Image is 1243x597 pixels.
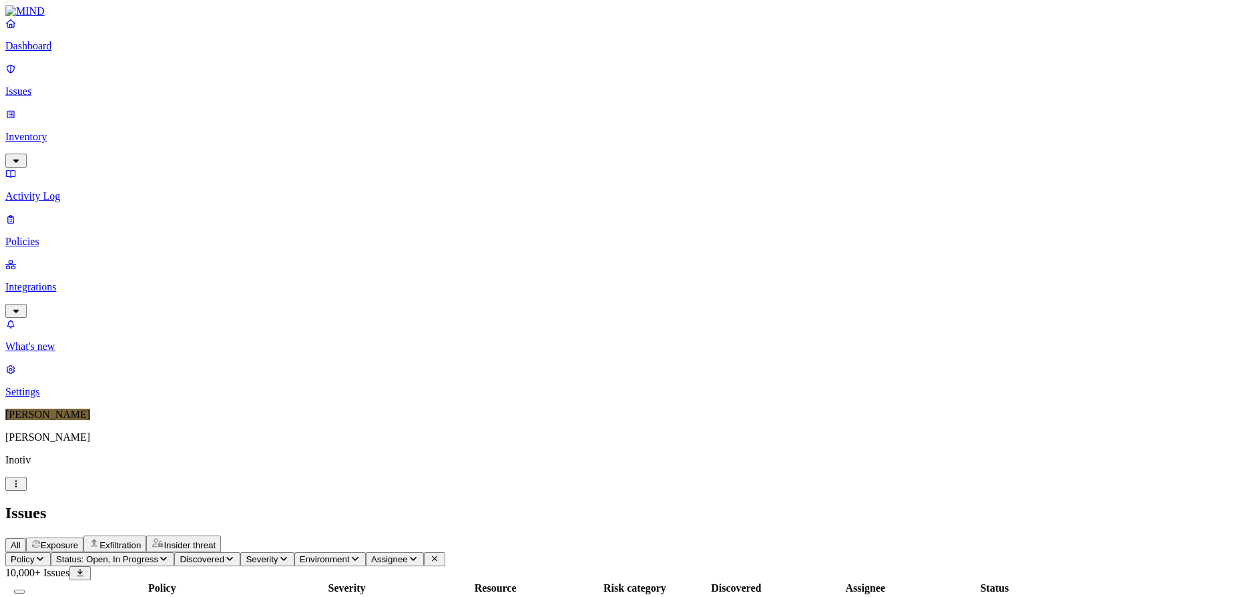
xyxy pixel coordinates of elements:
[590,582,680,594] div: Risk category
[300,554,350,564] span: Environment
[246,554,278,564] span: Severity
[5,567,69,578] span: 10,000+ Issues
[5,281,1238,293] p: Integrations
[5,17,1238,52] a: Dashboard
[5,40,1238,52] p: Dashboard
[5,213,1238,248] a: Policies
[5,318,1238,353] a: What's new
[371,554,408,564] span: Assignee
[5,190,1238,202] p: Activity Log
[793,582,938,594] div: Assignee
[11,554,35,564] span: Policy
[164,540,216,550] span: Insider threat
[5,108,1238,166] a: Inventory
[5,504,1238,522] h2: Issues
[682,582,790,594] div: Discovered
[11,540,21,550] span: All
[5,85,1238,97] p: Issues
[5,5,1238,17] a: MIND
[5,168,1238,202] a: Activity Log
[941,582,1049,594] div: Status
[14,590,25,594] button: Select all
[180,554,224,564] span: Discovered
[5,5,45,17] img: MIND
[403,582,587,594] div: Resource
[293,582,401,594] div: Severity
[5,258,1238,316] a: Integrations
[5,386,1238,398] p: Settings
[5,341,1238,353] p: What's new
[5,363,1238,398] a: Settings
[56,554,158,564] span: Status: Open, In Progress
[5,431,1238,443] p: [PERSON_NAME]
[5,409,90,420] span: [PERSON_NAME]
[99,540,141,550] span: Exfiltration
[5,63,1238,97] a: Issues
[41,540,78,550] span: Exposure
[34,582,290,594] div: Policy
[5,236,1238,248] p: Policies
[5,454,1238,466] p: Inotiv
[5,131,1238,143] p: Inventory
